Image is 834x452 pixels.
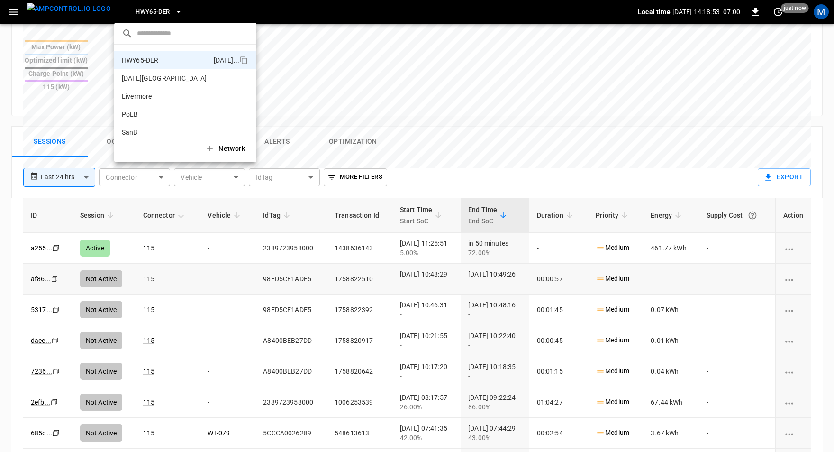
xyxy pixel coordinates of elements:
[199,139,253,158] button: Network
[122,92,216,101] p: Livermore
[239,55,249,66] div: copy
[122,55,210,65] p: HWY65-DER
[122,110,214,119] p: PoLB
[122,74,215,83] p: [DATE][GEOGRAPHIC_DATA]
[122,128,214,137] p: SanB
